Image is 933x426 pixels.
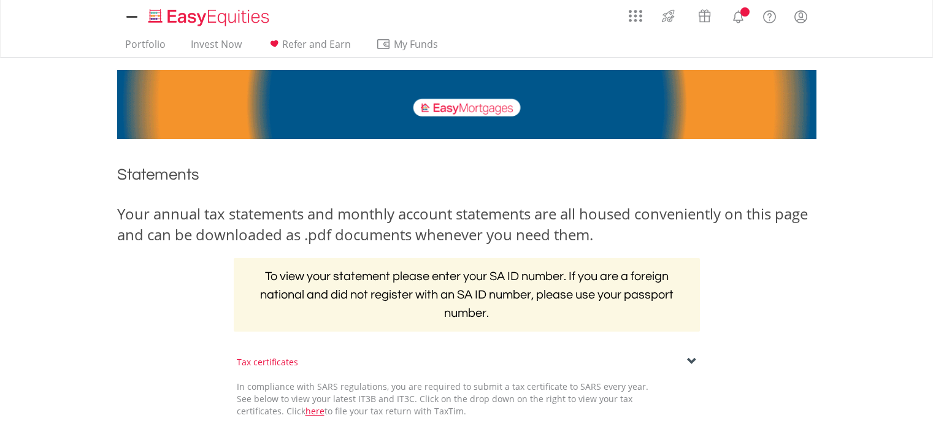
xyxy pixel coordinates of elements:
span: My Funds [376,36,456,52]
img: EasyEquities_Logo.png [146,7,274,28]
h2: To view your statement please enter your SA ID number. If you are a foreign national and did not ... [234,258,700,332]
div: Your annual tax statements and monthly account statements are all housed conveniently on this pag... [117,203,816,246]
span: In compliance with SARS regulations, you are required to submit a tax certificate to SARS every y... [237,381,648,417]
a: FAQ's and Support [754,3,785,28]
img: EasyMortage Promotion Banner [117,70,816,139]
img: grid-menu-icon.svg [629,9,642,23]
a: My Profile [785,3,816,30]
a: Home page [144,3,274,28]
a: here [305,405,324,417]
span: Click to file your tax return with TaxTim. [286,405,466,417]
a: AppsGrid [621,3,650,23]
div: Tax certificates [237,356,697,368]
span: Refer and Earn [282,37,351,51]
a: Refer and Earn [262,38,356,57]
a: Notifications [723,3,754,28]
span: Statements [117,167,199,183]
img: vouchers-v2.svg [694,6,715,26]
a: Portfolio [120,38,171,57]
img: thrive-v2.svg [658,6,678,26]
a: Invest Now [186,38,247,57]
a: Vouchers [686,3,723,26]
